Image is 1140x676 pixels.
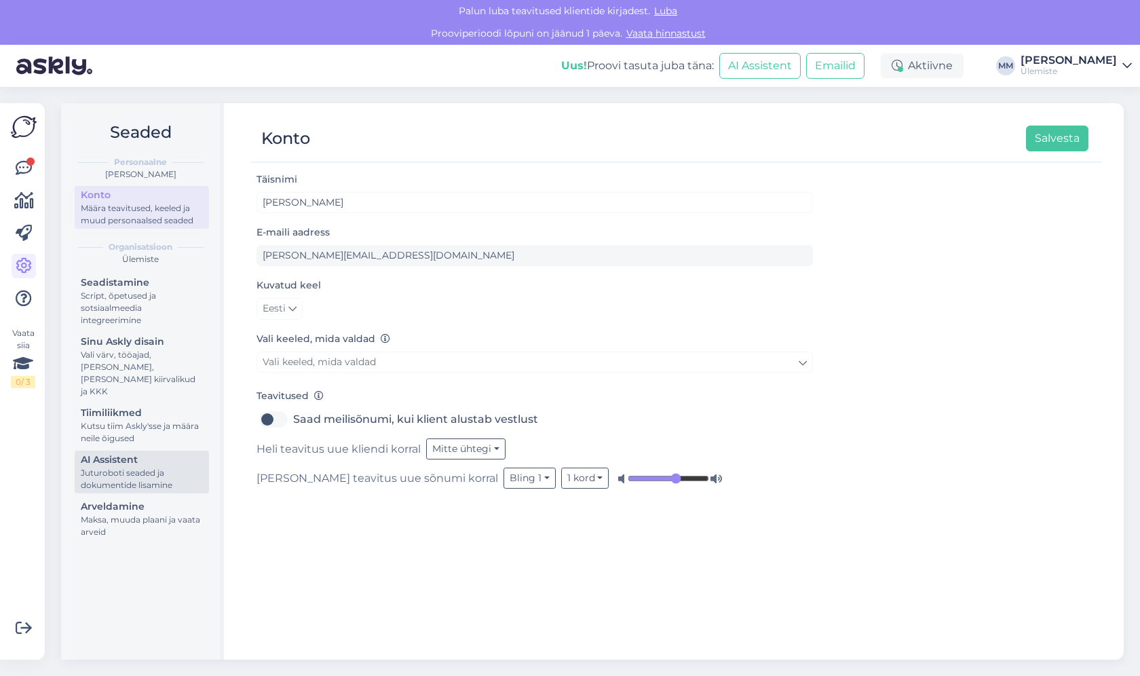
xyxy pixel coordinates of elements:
[650,5,681,17] span: Luba
[81,349,203,398] div: Vali värv, tööajad, [PERSON_NAME], [PERSON_NAME] kiirvalikud ja KKK
[263,301,286,316] span: Eesti
[263,356,376,368] span: Vali keeled, mida valdad
[881,54,964,78] div: Aktiivne
[256,192,813,213] input: Sisesta nimi
[81,500,203,514] div: Arveldamine
[75,333,209,400] a: Sinu Askly disainVali värv, tööajad, [PERSON_NAME], [PERSON_NAME] kiirvalikud ja KKK
[109,241,172,253] b: Organisatsioon
[81,406,203,420] div: Tiimiliikmed
[561,59,587,72] b: Uus!
[114,156,167,168] b: Personaalne
[503,468,556,489] button: Bling 1
[11,327,35,388] div: Vaata siia
[72,253,209,265] div: Ülemiste
[622,27,710,39] a: Vaata hinnastust
[426,438,506,459] button: Mitte ühtegi
[72,168,209,181] div: [PERSON_NAME]
[81,335,203,349] div: Sinu Askly disain
[11,114,37,140] img: Askly Logo
[1021,55,1132,77] a: [PERSON_NAME]Ülemiste
[256,225,330,240] label: E-maili aadress
[256,278,321,293] label: Kuvatud keel
[75,274,209,328] a: SeadistamineScript, õpetused ja sotsiaalmeedia integreerimine
[256,352,813,373] a: Vali keeled, mida valdad
[256,298,303,320] a: Eesti
[1026,126,1088,151] button: Salvesta
[1021,66,1117,77] div: Ülemiste
[561,58,714,74] div: Proovi tasuta juba täna:
[256,332,390,346] label: Vali keeled, mida valdad
[256,172,297,187] label: Täisnimi
[75,497,209,540] a: ArveldamineMaksa, muuda plaani ja vaata arveid
[256,389,324,403] label: Teavitused
[719,53,801,79] button: AI Assistent
[11,376,35,388] div: 0 / 3
[293,409,538,430] label: Saad meilisõnumi, kui klient alustab vestlust
[1021,55,1117,66] div: [PERSON_NAME]
[81,453,203,467] div: AI Assistent
[81,202,203,227] div: Määra teavitused, keeled ja muud personaalsed seaded
[72,119,209,145] h2: Seaded
[256,468,813,489] div: [PERSON_NAME] teavitus uue sõnumi korral
[81,276,203,290] div: Seadistamine
[81,514,203,538] div: Maksa, muuda plaani ja vaata arveid
[256,245,813,266] input: Sisesta e-maili aadress
[996,56,1015,75] div: MM
[81,420,203,445] div: Kutsu tiim Askly'sse ja määra neile õigused
[261,126,310,151] div: Konto
[75,404,209,447] a: TiimiliikmedKutsu tiim Askly'sse ja määra neile õigused
[806,53,864,79] button: Emailid
[81,290,203,326] div: Script, õpetused ja sotsiaalmeedia integreerimine
[561,468,609,489] button: 1 kord
[75,451,209,493] a: AI AssistentJuturoboti seaded ja dokumentide lisamine
[81,467,203,491] div: Juturoboti seaded ja dokumentide lisamine
[81,188,203,202] div: Konto
[256,438,813,459] div: Heli teavitus uue kliendi korral
[75,186,209,229] a: KontoMäära teavitused, keeled ja muud personaalsed seaded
